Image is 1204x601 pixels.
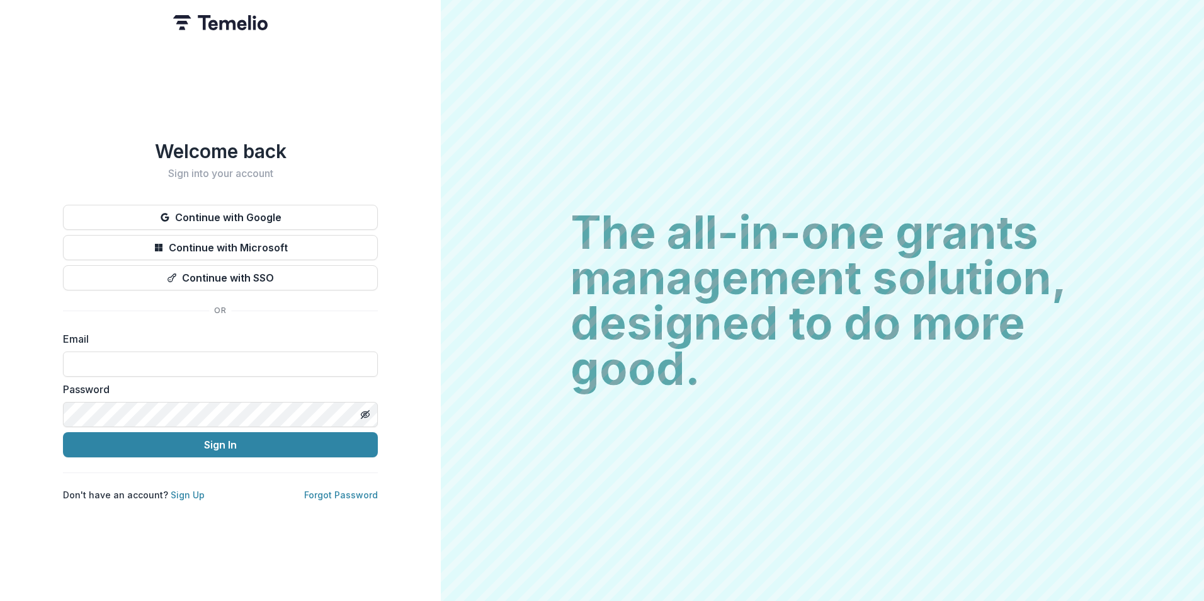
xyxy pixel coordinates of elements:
h1: Welcome back [63,140,378,163]
label: Email [63,331,370,346]
label: Password [63,382,370,397]
img: Temelio [173,15,268,30]
h2: Sign into your account [63,168,378,180]
button: Continue with Microsoft [63,235,378,260]
button: Toggle password visibility [355,404,375,425]
a: Sign Up [171,489,205,500]
button: Continue with SSO [63,265,378,290]
a: Forgot Password [304,489,378,500]
button: Sign In [63,432,378,457]
p: Don't have an account? [63,488,205,501]
button: Continue with Google [63,205,378,230]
